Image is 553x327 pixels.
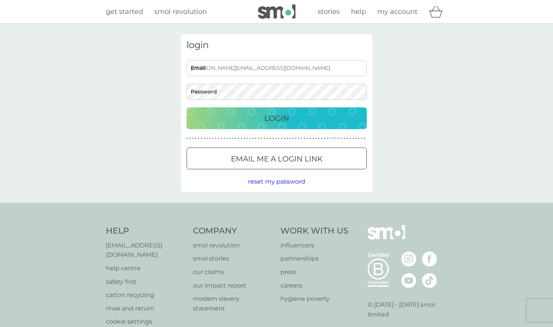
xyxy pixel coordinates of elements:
[280,225,348,237] h4: Work With Us
[377,8,417,16] span: my account
[351,6,366,17] a: help
[261,137,262,140] p: ●
[280,294,348,304] a: hygiene poverty
[106,264,186,273] p: help centre
[203,137,205,140] p: ●
[154,8,207,16] span: smol revolution
[270,137,271,140] p: ●
[280,267,348,277] a: press
[106,317,186,327] a: cookie settings
[215,137,217,140] p: ●
[301,137,303,140] p: ●
[284,137,285,140] p: ●
[248,177,305,187] button: reset my password
[286,137,288,140] p: ●
[298,137,300,140] p: ●
[355,137,357,140] p: ●
[280,241,348,250] a: influencers
[368,225,405,251] img: smol
[187,40,367,51] h3: login
[324,137,325,140] p: ●
[193,294,273,313] p: modern slavery statement
[195,137,196,140] p: ●
[318,6,340,17] a: stories
[106,225,186,237] h4: Help
[280,254,348,264] a: partnerships
[289,137,291,140] p: ●
[264,112,289,124] p: Login
[295,137,297,140] p: ●
[315,137,317,140] p: ●
[106,304,186,313] a: rinse and return
[221,137,222,140] p: ●
[330,137,331,140] p: ●
[249,137,251,140] p: ●
[212,137,214,140] p: ●
[278,137,280,140] p: ●
[351,8,366,16] span: help
[189,137,191,140] p: ●
[231,153,322,165] p: Email me a login link
[358,137,360,140] p: ●
[361,137,363,140] p: ●
[232,137,234,140] p: ●
[193,254,273,264] a: smol stories
[229,137,231,140] p: ●
[318,8,340,16] span: stories
[304,137,305,140] p: ●
[198,137,199,140] p: ●
[350,137,351,140] p: ●
[187,107,367,129] button: Login
[429,4,448,19] div: basket
[106,277,186,287] a: safety first
[309,137,311,140] p: ●
[264,137,265,140] p: ●
[244,137,245,140] p: ●
[422,252,437,267] img: visit the smol Facebook page
[154,6,207,17] a: smol revolution
[187,137,188,140] p: ●
[226,137,228,140] p: ●
[307,137,308,140] p: ●
[292,137,294,140] p: ●
[353,137,354,140] p: ●
[335,137,337,140] p: ●
[238,137,240,140] p: ●
[193,267,273,277] a: our claims
[201,137,202,140] p: ●
[106,290,186,300] a: carton recycling
[401,273,416,288] img: visit the smol Youtube page
[267,137,268,140] p: ●
[106,241,186,260] p: [EMAIL_ADDRESS][DOMAIN_NAME]
[206,137,208,140] p: ●
[258,137,259,140] p: ●
[280,281,348,291] a: careers
[106,6,143,17] a: get started
[272,137,274,140] p: ●
[193,225,273,237] h4: Company
[422,273,437,288] img: visit the smol Tiktok page
[344,137,345,140] p: ●
[187,148,367,169] button: Email me a login link
[248,178,305,185] span: reset my password
[193,281,273,291] a: our impact report
[275,137,277,140] p: ●
[224,137,225,140] p: ●
[106,8,143,16] span: get started
[338,137,340,140] p: ●
[192,137,194,140] p: ●
[377,6,417,17] a: my account
[364,137,365,140] p: ●
[332,137,334,140] p: ●
[281,137,282,140] p: ●
[327,137,328,140] p: ●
